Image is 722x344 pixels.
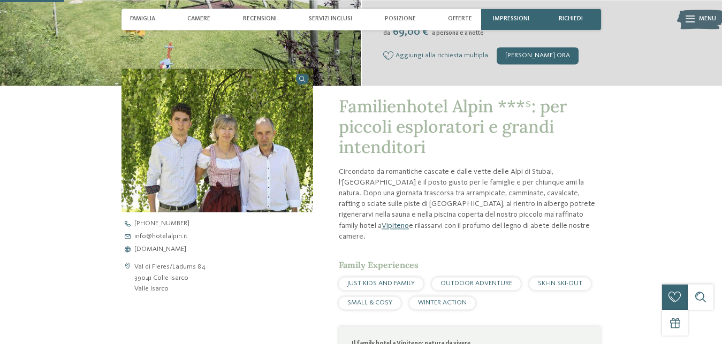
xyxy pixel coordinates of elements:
[440,280,512,287] span: OUTDOOR ADVENTURE
[339,95,567,158] span: Familienhotel Alpin ***ˢ: per piccoli esploratori e grandi intenditori
[134,246,186,253] span: [DOMAIN_NAME]
[538,280,582,287] span: SKI-IN SKI-OUT
[121,68,313,212] img: Il family hotel a Vipiteno per veri intenditori
[385,16,416,22] span: Posizione
[121,246,329,253] a: [DOMAIN_NAME]
[347,280,415,287] span: JUST KIDS AND FAMILY
[382,222,409,230] a: Vipiteno
[130,16,155,22] span: Famiglia
[418,299,467,306] span: WINTER ACTION
[339,259,419,270] span: Family Experiences
[134,262,206,294] address: Val di Fleres/Ladurns 84 39041 Colle Isarco Valle Isarco
[393,7,452,19] span: [DATE] – [DATE]
[391,27,431,37] span: 69,00 €
[134,220,189,227] span: [PHONE_NUMBER]
[396,52,488,59] span: Aggiungi alla richiesta multipla
[121,220,329,227] a: [PHONE_NUMBER]
[432,30,484,36] span: a persona e a notte
[339,166,601,242] p: Circondato da romantiche cascate e dalle vette delle Alpi di Stubai, l’[GEOGRAPHIC_DATA] è il pos...
[559,16,583,22] span: richiedi
[187,16,210,22] span: Camere
[121,233,329,240] a: info@hotelalpin.it
[493,16,529,22] span: Impressioni
[243,16,277,22] span: Recensioni
[347,299,392,306] span: SMALL & COSY
[383,30,390,36] span: da
[134,233,187,240] span: info@ hotelalpin. it
[497,47,579,64] div: [PERSON_NAME] ora
[309,16,352,22] span: Servizi inclusi
[448,16,472,22] span: Offerte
